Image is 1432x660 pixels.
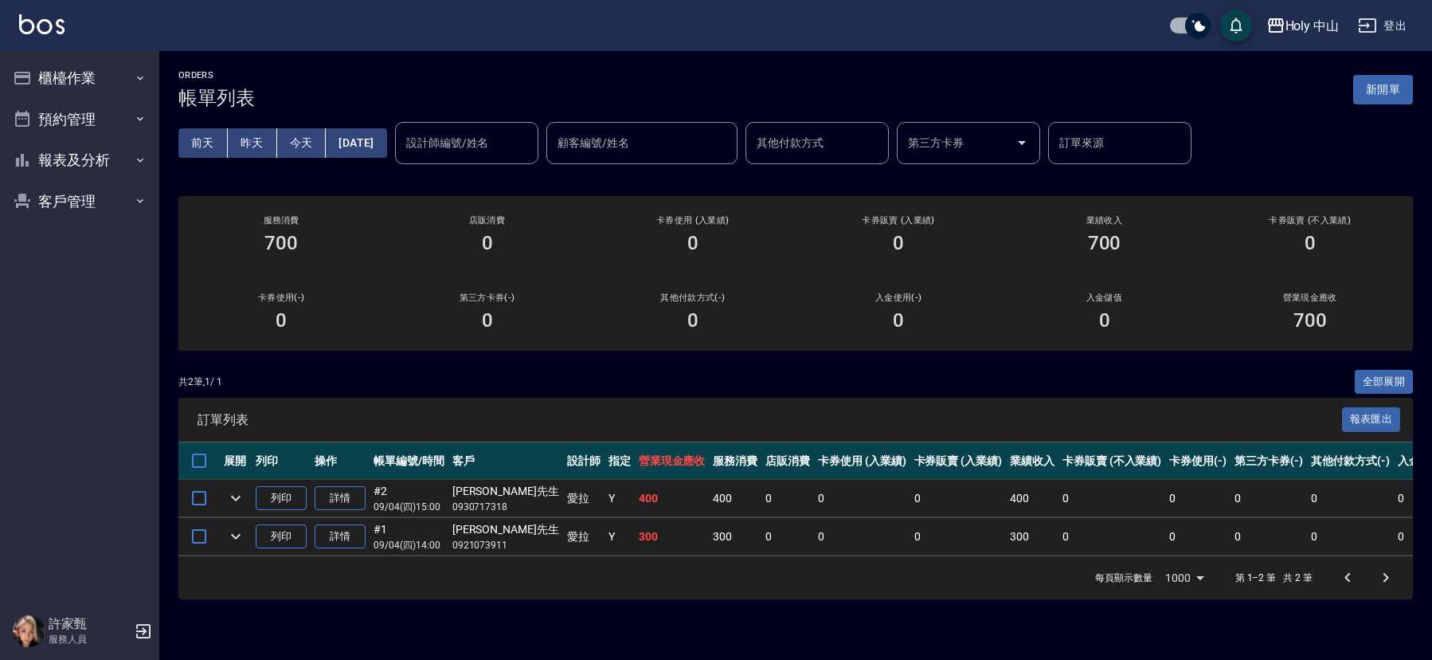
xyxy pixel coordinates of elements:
h2: 營業現金應收 [1227,293,1394,303]
div: 1000 [1159,556,1210,599]
p: 第 1–2 筆 共 2 筆 [1235,571,1313,585]
td: 0 [761,518,814,556]
td: 0 [814,480,910,517]
button: [DATE] [326,128,386,158]
span: 訂單列表 [198,412,1342,428]
td: 400 [1006,480,1058,517]
h3: 0 [893,309,904,332]
h2: 卡券使用 (入業績) [609,215,777,226]
p: 共 2 筆, 1 / 1 [178,375,222,389]
button: 客戶管理 [6,181,153,222]
td: 0 [1165,480,1231,517]
h3: 0 [276,309,287,332]
td: Y [604,480,635,517]
h3: 0 [893,232,904,254]
button: 列印 [256,524,307,549]
button: 前天 [178,128,228,158]
td: 0 [761,480,814,517]
td: 400 [635,480,710,517]
td: 0 [1307,518,1395,556]
h2: 其他付款方式(-) [609,293,777,303]
th: 營業現金應收 [635,442,710,480]
button: 櫃檯作業 [6,57,153,99]
div: Holy 中山 [1285,16,1340,36]
h2: 第三方卡券(-) [403,293,570,303]
p: 09/04 (四) 15:00 [374,500,444,514]
td: #1 [370,518,448,556]
h3: 700 [1293,309,1327,332]
button: 報表及分析 [6,139,153,181]
p: 09/04 (四) 14:00 [374,538,444,552]
div: [PERSON_NAME]先生 [452,483,559,500]
button: Open [1009,130,1035,155]
button: 報表匯出 [1342,407,1401,432]
th: 客戶 [448,442,563,480]
button: Holy 中山 [1260,10,1346,42]
button: 昨天 [228,128,277,158]
div: [PERSON_NAME]先生 [452,521,559,538]
h2: 入金使用(-) [815,293,982,303]
button: 預約管理 [6,99,153,140]
p: 每頁顯示數量 [1095,571,1152,585]
td: 0 [1058,480,1165,517]
th: 列印 [252,442,311,480]
button: expand row [224,524,248,548]
h3: 0 [1305,232,1316,254]
td: 0 [1058,518,1165,556]
button: 登出 [1352,11,1413,41]
a: 報表匯出 [1342,411,1401,426]
img: Person [13,615,45,647]
th: 展開 [220,442,252,480]
td: Y [604,518,635,556]
a: 新開單 [1353,81,1413,96]
td: 400 [709,480,761,517]
h5: 許家甄 [49,616,130,632]
h3: 0 [482,232,493,254]
h3: 700 [264,232,298,254]
td: 300 [635,518,710,556]
td: 愛拉 [563,518,604,556]
th: 第三方卡券(-) [1231,442,1307,480]
td: 愛拉 [563,480,604,517]
button: 今天 [277,128,327,158]
h3: 0 [687,232,698,254]
h3: 服務消費 [198,215,365,226]
td: #2 [370,480,448,517]
th: 業績收入 [1006,442,1058,480]
td: 0 [1165,518,1231,556]
td: 0 [1231,518,1307,556]
button: 新開單 [1353,75,1413,104]
th: 其他付款方式(-) [1307,442,1395,480]
th: 帳單編號/時間 [370,442,448,480]
h2: 店販消費 [403,215,570,226]
h3: 700 [1088,232,1121,254]
th: 店販消費 [761,442,814,480]
h3: 帳單列表 [178,87,255,109]
th: 服務消費 [709,442,761,480]
th: 指定 [604,442,635,480]
td: 300 [709,518,761,556]
th: 卡券販賣 (不入業績) [1058,442,1165,480]
th: 卡券販賣 (入業績) [910,442,1007,480]
img: Logo [19,14,65,34]
a: 詳情 [315,524,366,549]
td: 0 [1231,480,1307,517]
a: 詳情 [315,486,366,511]
h2: 卡券販賣 (不入業績) [1227,215,1394,226]
th: 操作 [311,442,370,480]
h2: 入金儲值 [1020,293,1187,303]
button: 全部展開 [1355,370,1414,395]
button: save [1220,10,1252,41]
td: 0 [910,518,1007,556]
th: 卡券使用(-) [1165,442,1231,480]
th: 設計師 [563,442,604,480]
h2: ORDERS [178,70,255,81]
td: 300 [1006,518,1058,556]
h3: 0 [482,309,493,332]
td: 0 [814,518,910,556]
p: 服務人員 [49,632,130,646]
td: 0 [1307,480,1395,517]
p: 0921073911 [452,538,559,552]
td: 0 [910,480,1007,517]
button: expand row [224,486,248,510]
